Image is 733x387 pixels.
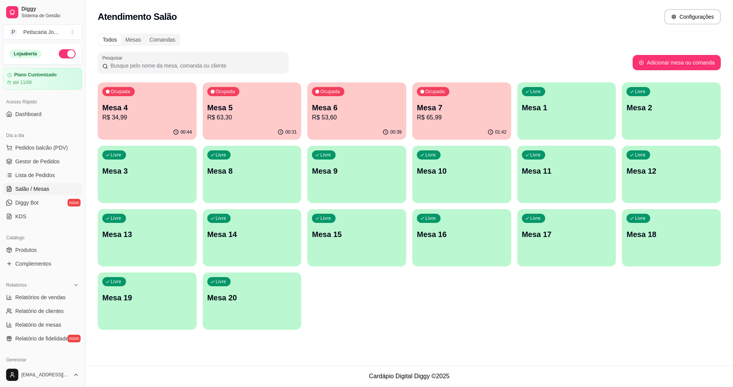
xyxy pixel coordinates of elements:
[425,215,436,221] p: Livre
[312,102,402,113] p: Mesa 6
[530,89,541,95] p: Livre
[15,293,66,301] span: Relatórios de vendas
[98,34,121,45] div: Todos
[412,146,511,203] button: LivreMesa 10
[622,146,721,203] button: LivreMesa 12
[207,292,297,303] p: Mesa 20
[3,258,82,270] a: Complementos
[3,3,82,21] a: DiggySistema de Gestão
[633,55,721,70] button: Adicionar mesa ou comanda
[216,152,226,158] p: Livre
[307,209,406,266] button: LivreMesa 15
[98,209,197,266] button: LivreMesa 13
[626,102,716,113] p: Mesa 2
[15,199,39,206] span: Diggy Bot
[111,279,121,285] p: Livre
[102,292,192,303] p: Mesa 19
[6,282,27,288] span: Relatórios
[203,82,302,140] button: OcupadaMesa 5R$ 63,3000:31
[98,273,197,330] button: LivreMesa 19
[3,197,82,209] a: Diggy Botnovo
[3,129,82,142] div: Dia a dia
[121,34,145,45] div: Mesas
[86,365,733,387] footer: Cardápio Digital Diggy © 2025
[145,34,180,45] div: Comandas
[622,82,721,140] button: LivreMesa 2
[3,183,82,195] a: Salão / Mesas
[216,215,226,221] p: Livre
[3,96,82,108] div: Acesso Rápido
[626,166,716,176] p: Mesa 12
[307,146,406,203] button: LivreMesa 9
[3,24,82,40] button: Select a team
[3,366,82,384] button: [EMAIL_ADDRESS][DOMAIN_NAME]
[102,102,192,113] p: Mesa 4
[3,354,82,366] div: Gerenciar
[102,113,192,122] p: R$ 34,99
[15,260,51,268] span: Complementos
[517,209,616,266] button: LivreMesa 17
[320,152,331,158] p: Livre
[15,307,64,315] span: Relatório de clientes
[320,215,331,221] p: Livre
[3,291,82,303] a: Relatórios de vendas
[495,129,507,135] p: 01:42
[635,89,646,95] p: Livre
[417,166,507,176] p: Mesa 10
[312,229,402,240] p: Mesa 15
[21,372,70,378] span: [EMAIL_ADDRESS][DOMAIN_NAME]
[21,6,79,13] span: Diggy
[320,89,340,95] p: Ocupada
[203,273,302,330] button: LivreMesa 20
[15,171,55,179] span: Lista de Pedidos
[15,158,60,165] span: Gestor de Pedidos
[307,82,406,140] button: OcupadaMesa 6R$ 53,6000:39
[635,215,646,221] p: Livre
[412,209,511,266] button: LivreMesa 16
[23,28,58,36] div: Petiscaria Jo ...
[207,229,297,240] p: Mesa 14
[626,229,716,240] p: Mesa 18
[14,72,57,78] article: Plano Customizado
[15,213,26,220] span: KDS
[15,110,42,118] span: Dashboard
[111,215,121,221] p: Livre
[102,166,192,176] p: Mesa 3
[417,229,507,240] p: Mesa 16
[312,113,402,122] p: R$ 53,60
[15,185,49,193] span: Salão / Mesas
[111,152,121,158] p: Livre
[203,209,302,266] button: LivreMesa 14
[3,232,82,244] div: Catálogo
[522,229,612,240] p: Mesa 17
[10,28,17,36] span: P
[285,129,297,135] p: 00:31
[13,79,32,85] article: até 11/09
[530,152,541,158] p: Livre
[216,279,226,285] p: Livre
[98,82,197,140] button: OcupadaMesa 4R$ 34,9900:44
[15,335,68,342] span: Relatório de fidelidade
[59,49,76,58] button: Alterar Status
[98,146,197,203] button: LivreMesa 3
[3,142,82,154] button: Pedidos balcão (PDV)
[111,89,130,95] p: Ocupada
[3,332,82,345] a: Relatório de fidelidadenovo
[3,68,82,90] a: Plano Customizadoaté 11/09
[664,9,721,24] button: Configurações
[522,102,612,113] p: Mesa 1
[15,144,68,152] span: Pedidos balcão (PDV)
[390,129,402,135] p: 00:39
[417,102,507,113] p: Mesa 7
[530,215,541,221] p: Livre
[15,246,37,254] span: Produtos
[312,166,402,176] p: Mesa 9
[207,113,297,122] p: R$ 63,30
[3,169,82,181] a: Lista de Pedidos
[522,166,612,176] p: Mesa 11
[203,146,302,203] button: LivreMesa 8
[108,62,284,69] input: Pesquisar
[3,244,82,256] a: Produtos
[216,89,235,95] p: Ocupada
[3,108,82,120] a: Dashboard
